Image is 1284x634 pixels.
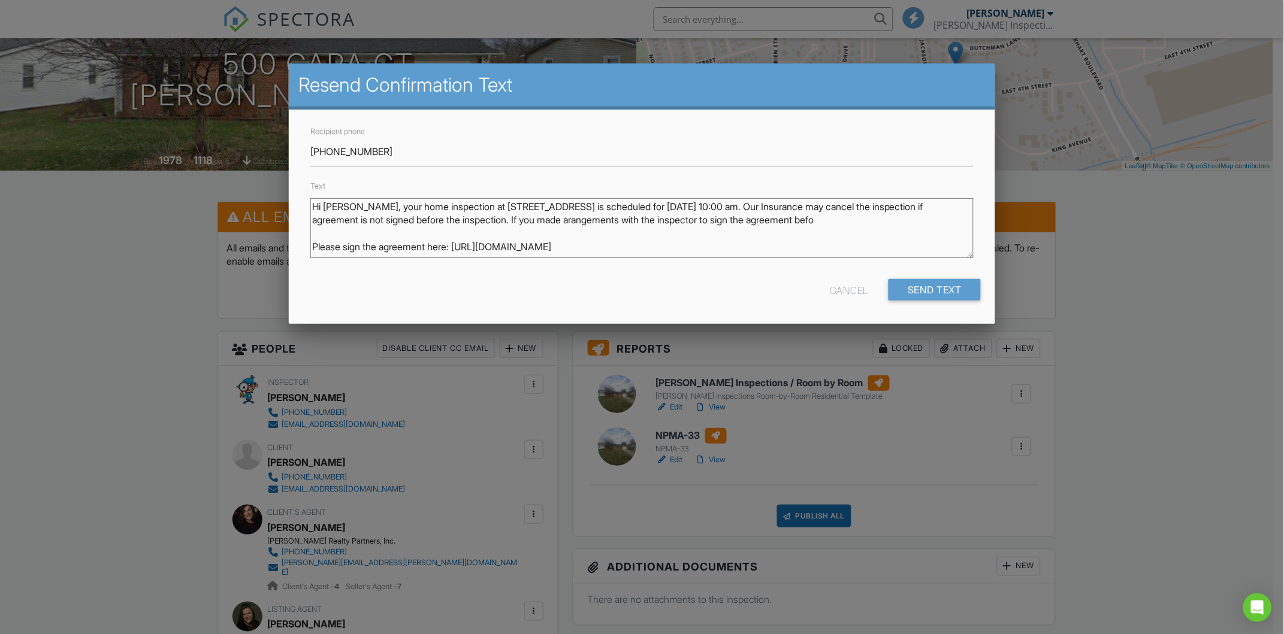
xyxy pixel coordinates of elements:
[310,127,365,136] label: Recipient phone
[830,279,868,301] div: Cancel
[889,279,981,301] input: Send Text
[310,181,325,190] label: Text
[1243,593,1272,622] div: Open Intercom Messenger
[298,73,986,97] h2: Resend Confirmation Text
[310,198,974,258] textarea: Hi [PERSON_NAME], your home inspection at [STREET_ADDRESS] is scheduled for [DATE] 10:00 am. Plea...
